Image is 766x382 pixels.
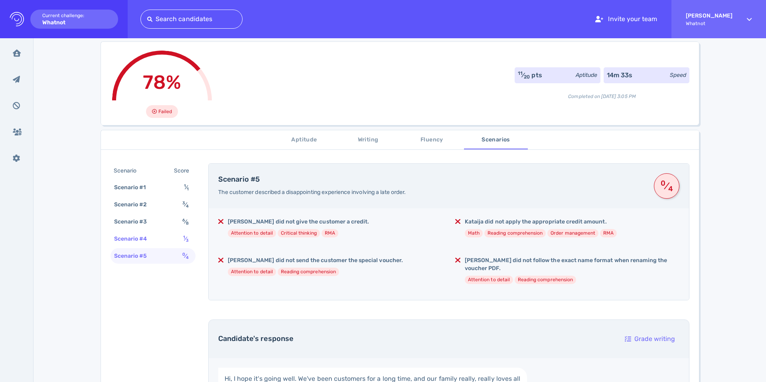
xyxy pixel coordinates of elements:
sub: 4 [667,188,673,190]
span: ⁄ [183,235,189,242]
span: ⁄ [660,179,673,193]
sup: 11 [518,71,523,76]
span: Aptitude [277,135,332,145]
sub: 8 [186,221,189,226]
div: Speed [670,71,686,79]
span: Writing [341,135,395,145]
div: Score [172,165,194,176]
span: Scenarios [469,135,523,145]
span: The customer described a disappointing experience involving a late order. [218,189,406,196]
sub: 20 [524,74,530,80]
strong: [PERSON_NAME] [686,12,732,19]
li: Math [465,229,483,237]
sup: 1 [183,235,185,240]
button: Grade writing [620,329,679,349]
li: Attention to detail [228,229,276,237]
sup: 0 [660,182,666,184]
span: Whatnot [686,21,732,26]
sup: 0 [182,252,185,257]
div: Scenario #5 [113,250,157,262]
div: Scenario [112,165,146,176]
sup: 6 [182,217,185,223]
h5: Kataija did not apply the appropriate credit amount. [465,218,617,226]
div: Scenario #3 [113,216,157,227]
div: Grade writing [621,330,679,348]
span: ⁄ [182,218,189,225]
div: 14m 33s [607,71,632,80]
sup: 1 [184,183,186,188]
li: Attention to detail [228,268,276,276]
h5: [PERSON_NAME] did not send the customer the special voucher. [228,257,403,264]
span: ⁄ [182,253,189,259]
li: RMA [600,229,617,237]
li: Reading comprehension [484,229,546,237]
sub: 4 [186,204,189,209]
li: Reading comprehension [515,276,576,284]
li: Reading comprehension [278,268,339,276]
span: ⁄ [184,184,189,191]
div: Scenario #4 [113,233,157,245]
h4: Scenario #5 [218,175,644,184]
span: ⁄ [182,201,189,208]
div: Scenario #2 [113,199,157,210]
h5: [PERSON_NAME] did not follow the exact name format when renaming the voucher PDF. [465,257,679,272]
div: Aptitude [576,71,597,79]
sub: 3 [186,238,189,243]
h5: [PERSON_NAME] did not give the customer a credit. [228,218,369,226]
li: Attention to detail [465,276,513,284]
div: Scenario #1 [113,182,156,193]
sub: 1 [187,186,189,192]
li: Critical thinking [278,229,320,237]
h4: Candidate's response [218,335,611,343]
span: Fluency [405,135,459,145]
div: ⁄ pts [518,71,542,80]
sup: 3 [182,200,185,206]
span: 78% [143,71,181,94]
li: Order management [547,229,598,237]
span: Failed [158,107,172,116]
div: Completed on [DATE] 3:05 PM [515,86,689,100]
sub: 4 [186,255,189,260]
li: RMA [322,229,338,237]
